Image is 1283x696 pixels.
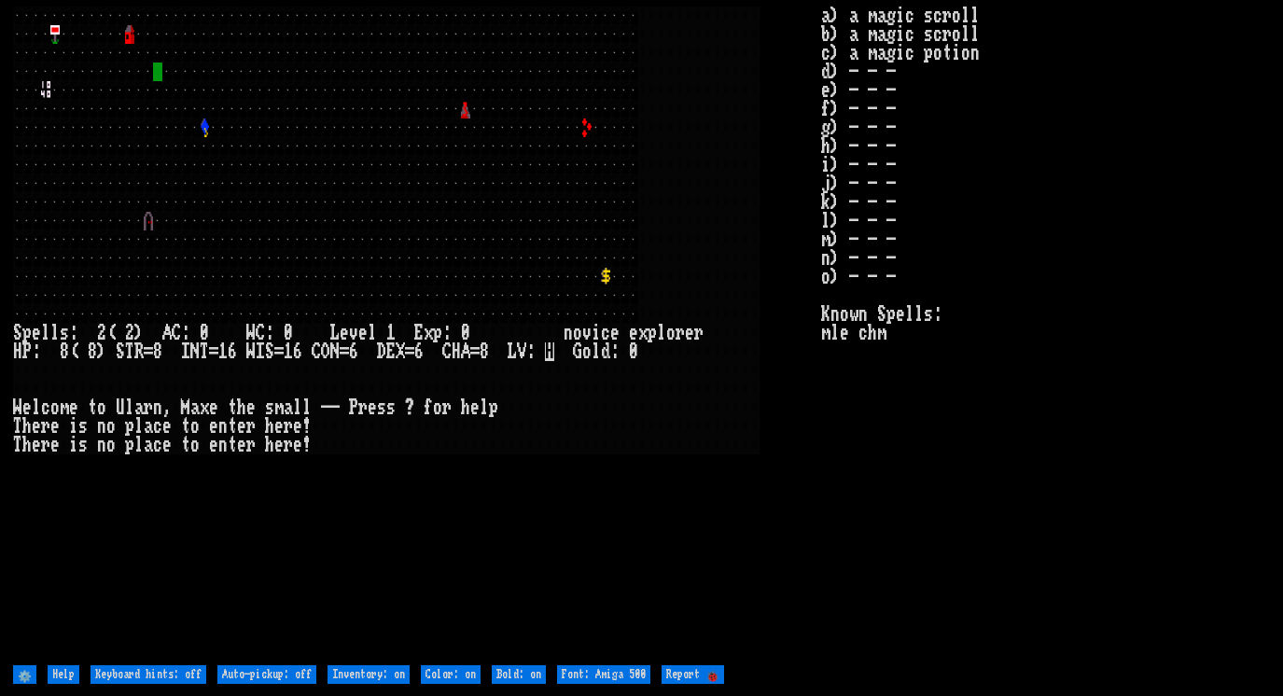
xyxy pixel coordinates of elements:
[162,417,172,436] div: e
[330,324,340,342] div: L
[78,436,88,454] div: s
[181,324,190,342] div: :
[414,324,424,342] div: E
[97,324,106,342] div: 2
[22,398,32,417] div: e
[610,342,620,361] div: :
[32,398,41,417] div: l
[480,398,489,417] div: l
[442,324,452,342] div: :
[321,398,330,417] div: -
[190,417,200,436] div: o
[340,324,349,342] div: e
[218,417,228,436] div: n
[32,342,41,361] div: :
[22,417,32,436] div: h
[162,324,172,342] div: A
[209,436,218,454] div: e
[209,342,218,361] div: =
[32,436,41,454] div: e
[69,342,78,361] div: (
[321,342,330,361] div: O
[414,342,424,361] div: 6
[13,324,22,342] div: S
[424,398,433,417] div: f
[78,417,88,436] div: s
[41,324,50,342] div: l
[162,398,172,417] div: ,
[60,342,69,361] div: 8
[377,398,386,417] div: s
[228,342,237,361] div: 6
[349,342,358,361] div: 6
[97,417,106,436] div: n
[312,342,321,361] div: C
[386,342,396,361] div: E
[153,436,162,454] div: c
[181,436,190,454] div: t
[200,324,209,342] div: 0
[125,342,134,361] div: T
[601,342,610,361] div: d
[246,417,256,436] div: r
[492,665,546,684] input: Bold: on
[22,436,32,454] div: h
[274,342,284,361] div: =
[125,324,134,342] div: 2
[22,324,32,342] div: p
[144,417,153,436] div: a
[50,436,60,454] div: e
[13,342,22,361] div: H
[629,342,638,361] div: 0
[573,324,582,342] div: o
[246,436,256,454] div: r
[48,665,79,684] input: Help
[302,417,312,436] div: !
[265,398,274,417] div: s
[293,398,302,417] div: l
[125,436,134,454] div: p
[666,324,676,342] div: o
[349,398,358,417] div: P
[284,324,293,342] div: 0
[13,398,22,417] div: W
[69,417,78,436] div: i
[125,398,134,417] div: l
[181,417,190,436] div: t
[461,398,470,417] div: h
[13,436,22,454] div: T
[638,324,648,342] div: x
[582,342,592,361] div: o
[256,324,265,342] div: C
[237,398,246,417] div: h
[22,342,32,361] div: P
[50,324,60,342] div: l
[662,665,724,684] input: Report 🐞
[153,342,162,361] div: 8
[41,398,50,417] div: c
[330,342,340,361] div: N
[228,417,237,436] div: t
[228,436,237,454] div: t
[265,342,274,361] div: S
[50,398,60,417] div: o
[657,324,666,342] div: l
[32,324,41,342] div: e
[60,398,69,417] div: m
[330,398,340,417] div: -
[489,398,498,417] div: p
[573,342,582,361] div: G
[134,342,144,361] div: R
[358,398,368,417] div: r
[69,436,78,454] div: i
[274,436,284,454] div: e
[461,324,470,342] div: 0
[368,398,377,417] div: e
[153,417,162,436] div: c
[592,324,601,342] div: i
[13,417,22,436] div: T
[582,324,592,342] div: v
[181,342,190,361] div: I
[97,342,106,361] div: )
[442,398,452,417] div: r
